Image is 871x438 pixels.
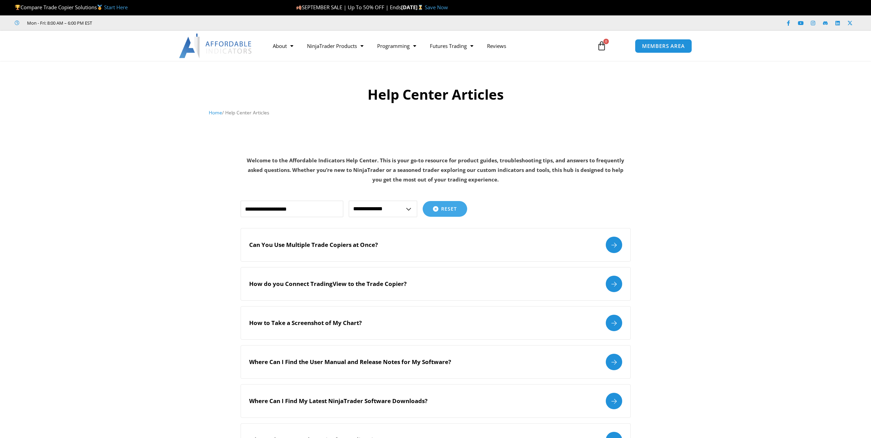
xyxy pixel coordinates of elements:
[241,345,631,379] a: Where Can I Find the User Manual and Release Notes for My Software?
[104,4,128,11] a: Start Here
[423,201,467,217] button: Reset
[25,19,92,27] span: Mon - Fri: 8:00 AM – 6:00 PM EST
[249,241,378,249] h2: Can You Use Multiple Trade Copiers at Once?
[241,306,631,340] a: How to Take a Screenshot of My Chart?
[418,5,423,10] img: ⌛
[209,85,662,104] h1: Help Center Articles
[179,34,253,58] img: LogoAI | Affordable Indicators – NinjaTrader
[603,39,609,44] span: 0
[296,5,302,10] img: 🍂
[423,38,480,54] a: Futures Trading
[642,43,685,49] span: MEMBERS AREA
[296,4,401,11] span: SEPTEMBER SALE | Up To 50% OFF | Ends
[635,39,692,53] a: MEMBERS AREA
[249,319,362,327] h2: How to Take a Screenshot of My Chart?
[209,108,662,117] nav: Breadcrumb
[401,4,425,11] strong: [DATE]
[15,5,20,10] img: 🏆
[15,4,128,11] span: Compare Trade Copier Solutions
[300,38,370,54] a: NinjaTrader Products
[241,228,631,262] a: Can You Use Multiple Trade Copiers at Once?
[425,4,448,11] a: Save Now
[249,397,427,405] h2: Where Can I Find My Latest NinjaTrader Software Downloads?
[480,38,513,54] a: Reviews
[241,267,631,301] a: How do you Connect TradingView to the Trade Copier?
[441,207,457,211] span: Reset
[587,36,617,56] a: 0
[249,358,451,366] h2: Where Can I Find the User Manual and Release Notes for My Software?
[97,5,102,10] img: 🥇
[209,109,222,116] a: Home
[249,280,407,288] h2: How do you Connect TradingView to the Trade Copier?
[370,38,423,54] a: Programming
[102,20,204,26] iframe: Customer reviews powered by Trustpilot
[266,38,300,54] a: About
[266,38,589,54] nav: Menu
[247,157,624,183] strong: Welcome to the Affordable Indicators Help Center. This is your go-to resource for product guides,...
[241,384,631,418] a: Where Can I Find My Latest NinjaTrader Software Downloads?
